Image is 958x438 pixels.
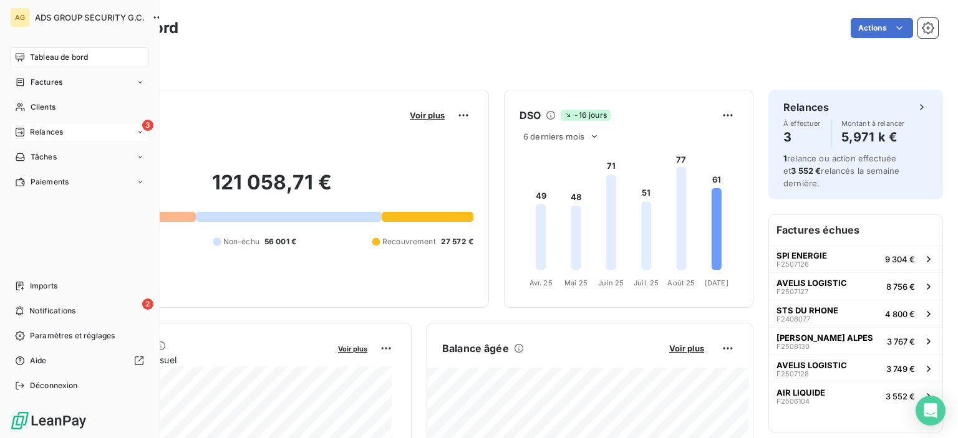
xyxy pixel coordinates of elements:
[783,100,829,115] h6: Relances
[30,355,47,366] span: Aide
[530,279,553,287] tspan: Avr. 25
[223,236,259,247] span: Non-échu
[777,278,847,288] span: AVELIS LOGISTIC
[667,279,695,287] tspan: Août 25
[777,360,847,370] span: AVELIS LOGISTIC
[769,355,942,382] button: AVELIS LOGISTICF25071283 749 €
[31,151,57,163] span: Tâches
[777,315,810,323] span: F2406077
[783,153,787,163] span: 1
[777,343,810,350] span: F2508130
[442,341,509,356] h6: Balance âgée
[841,127,905,147] h4: 5,971 k €
[70,353,329,366] span: Chiffre d'affaires mensuel
[382,236,436,247] span: Recouvrement
[142,298,153,310] span: 2
[334,343,371,354] button: Voir plus
[520,108,541,123] h6: DSO
[783,127,821,147] h4: 3
[769,382,942,409] button: AIR LIQUIDEF25061043 552 €
[777,288,808,295] span: F2507127
[886,391,915,401] span: 3 552 €
[777,305,838,315] span: STS DU RHONE
[10,351,149,371] a: Aide
[29,305,75,317] span: Notifications
[886,364,915,374] span: 3 749 €
[777,333,873,343] span: [PERSON_NAME] ALPES
[564,279,588,287] tspan: Mai 25
[406,110,448,121] button: Voir plus
[665,343,708,354] button: Voir plus
[885,309,915,319] span: 4 800 €
[31,176,69,188] span: Paiements
[916,396,946,426] div: Open Intercom Messenger
[264,236,296,247] span: 56 001 €
[35,12,145,22] span: ADS GROUP SECURITY G.C.
[338,345,367,353] span: Voir plus
[769,327,942,355] button: [PERSON_NAME] ALPESF25081303 767 €
[769,245,942,272] button: SPI ENERGIEF25071269 304 €
[142,120,153,131] span: 3
[705,279,728,287] tspan: [DATE]
[31,77,62,88] span: Factures
[10,7,30,27] div: AG
[769,272,942,300] button: AVELIS LOGISTICF25071278 756 €
[851,18,913,38] button: Actions
[441,236,473,247] span: 27 572 €
[777,398,810,405] span: F2506104
[30,280,57,292] span: Imports
[769,215,942,245] h6: Factures échues
[769,300,942,327] button: STS DU RHONEF24060774 800 €
[410,110,445,120] span: Voir plus
[30,126,63,138] span: Relances
[777,370,809,378] span: F2507128
[783,120,821,127] span: À effectuer
[561,110,610,121] span: -16 jours
[777,260,809,268] span: F2507126
[30,330,115,341] span: Paramètres et réglages
[791,166,821,176] span: 3 552 €
[841,120,905,127] span: Montant à relancer
[30,380,78,391] span: Déconnexion
[885,254,915,264] span: 9 304 €
[31,102,56,113] span: Clients
[887,336,915,346] span: 3 767 €
[886,282,915,292] span: 8 756 €
[523,131,584,141] span: 6 derniers mois
[777,250,827,260] span: SPI ENERGIE
[669,343,704,353] span: Voir plus
[598,279,624,287] tspan: Juin 25
[777,388,825,398] span: AIR LIQUIDE
[30,52,88,63] span: Tableau de bord
[70,170,473,207] h2: 121 058,71 €
[783,153,899,188] span: relance ou action effectuée et relancés la semaine dernière.
[634,279,659,287] tspan: Juil. 25
[10,411,87,431] img: Logo LeanPay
